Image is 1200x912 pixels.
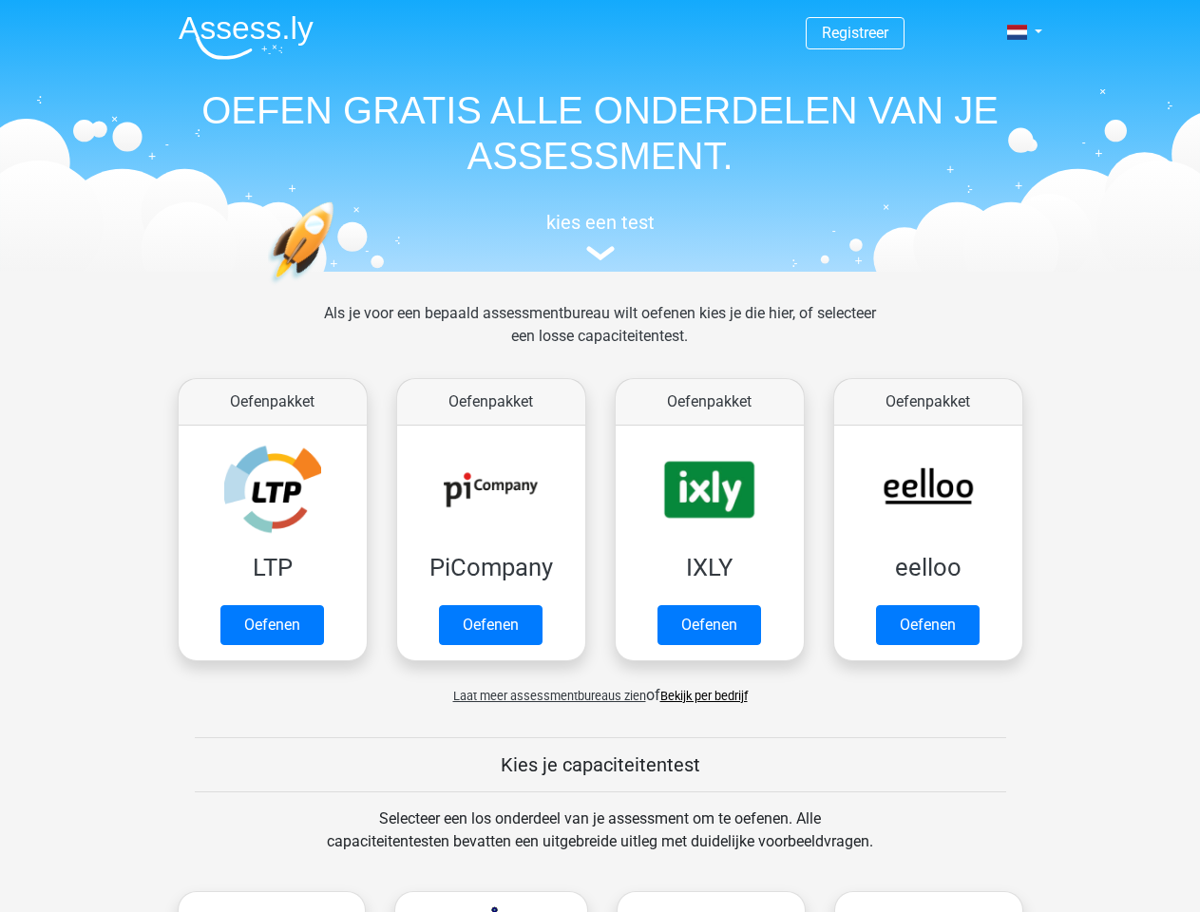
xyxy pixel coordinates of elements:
[163,211,1038,261] a: kies een test
[660,689,748,703] a: Bekijk per bedrijf
[195,753,1006,776] h5: Kies je capaciteitentest
[876,605,980,645] a: Oefenen
[220,605,324,645] a: Oefenen
[163,87,1038,179] h1: OEFEN GRATIS ALLE ONDERDELEN VAN JE ASSESSMENT.
[439,605,543,645] a: Oefenen
[586,246,615,260] img: assessment
[822,24,888,42] a: Registreer
[309,807,891,876] div: Selecteer een los onderdeel van je assessment om te oefenen. Alle capaciteitentesten bevatten een...
[453,689,646,703] span: Laat meer assessmentbureaus zien
[268,201,408,373] img: oefenen
[163,669,1038,707] div: of
[179,15,314,60] img: Assessly
[163,211,1038,234] h5: kies een test
[309,302,891,370] div: Als je voor een bepaald assessmentbureau wilt oefenen kies je die hier, of selecteer een losse ca...
[657,605,761,645] a: Oefenen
